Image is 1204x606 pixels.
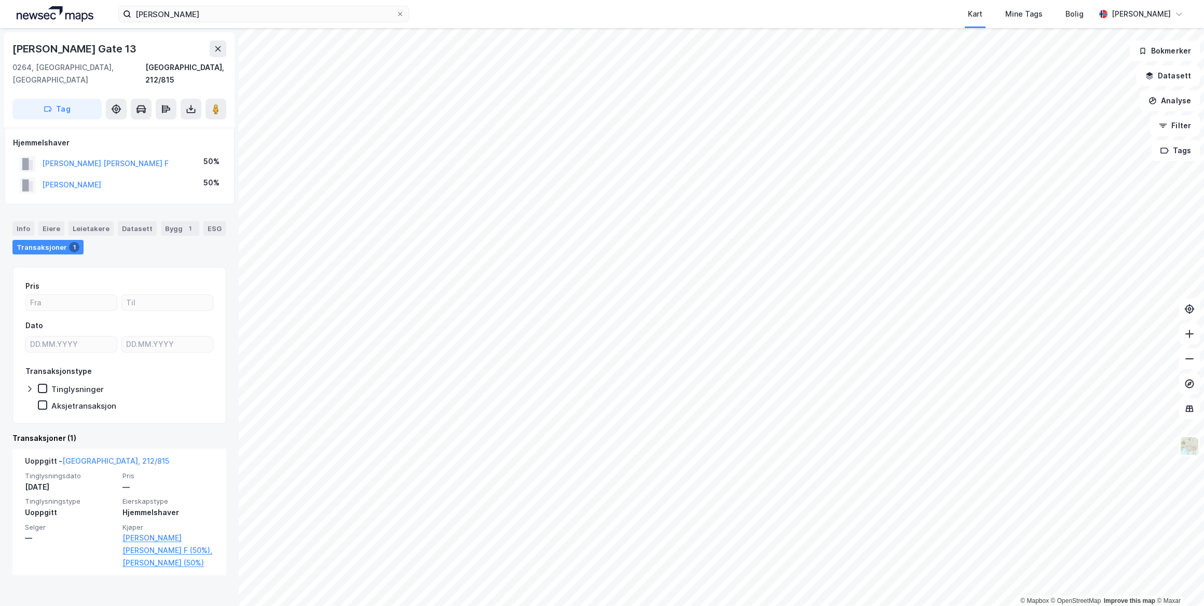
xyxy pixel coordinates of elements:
[12,61,145,86] div: 0264, [GEOGRAPHIC_DATA], [GEOGRAPHIC_DATA]
[25,280,39,292] div: Pris
[1112,8,1171,20] div: [PERSON_NAME]
[1152,556,1204,606] iframe: Chat Widget
[161,221,199,236] div: Bygg
[25,532,116,544] div: —
[25,319,43,332] div: Dato
[1020,597,1049,604] a: Mapbox
[203,155,220,168] div: 50%
[38,221,64,236] div: Eiere
[26,336,117,352] input: DD.MM.YYYY
[122,336,213,352] input: DD.MM.YYYY
[185,223,195,234] div: 1
[69,221,114,236] div: Leietakere
[203,177,220,189] div: 50%
[12,432,226,445] div: Transaksjoner (1)
[25,472,116,480] span: Tinglysningsdato
[1180,436,1199,456] img: Z
[122,497,214,506] span: Eierskapstype
[1051,597,1101,604] a: OpenStreetMap
[1150,115,1200,136] button: Filter
[1104,597,1155,604] a: Improve this map
[12,221,34,236] div: Info
[1152,140,1200,161] button: Tags
[12,99,102,119] button: Tag
[51,384,104,394] div: Tinglysninger
[25,365,92,378] div: Transaksjonstype
[25,523,116,532] span: Selger
[122,481,214,493] div: —
[62,456,169,465] a: [GEOGRAPHIC_DATA], 212/815
[13,137,226,149] div: Hjemmelshaver
[118,221,157,236] div: Datasett
[203,221,226,236] div: ESG
[122,472,214,480] span: Pris
[122,506,214,519] div: Hjemmelshaver
[122,557,214,569] a: [PERSON_NAME] (50%)
[122,523,214,532] span: Kjøper
[12,41,139,57] div: [PERSON_NAME] Gate 13
[1140,90,1200,111] button: Analyse
[1152,556,1204,606] div: Kontrollprogram for chat
[131,6,396,22] input: Søk på adresse, matrikkel, gårdeiere, leietakere eller personer
[1005,8,1043,20] div: Mine Tags
[122,295,213,311] input: Til
[122,532,214,557] a: [PERSON_NAME] [PERSON_NAME] F (50%),
[1130,41,1200,61] button: Bokmerker
[1065,8,1084,20] div: Bolig
[17,6,93,22] img: logo.a4113a55bc3d86da70a041830d287a7e.svg
[145,61,226,86] div: [GEOGRAPHIC_DATA], 212/815
[1137,65,1200,86] button: Datasett
[25,497,116,506] span: Tinglysningstype
[25,506,116,519] div: Uoppgitt
[51,401,116,411] div: Aksjetransaksjon
[12,240,84,254] div: Transaksjoner
[69,242,79,252] div: 1
[25,455,169,472] div: Uoppgitt -
[26,295,117,311] input: Fra
[25,481,116,493] div: [DATE]
[968,8,982,20] div: Kart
